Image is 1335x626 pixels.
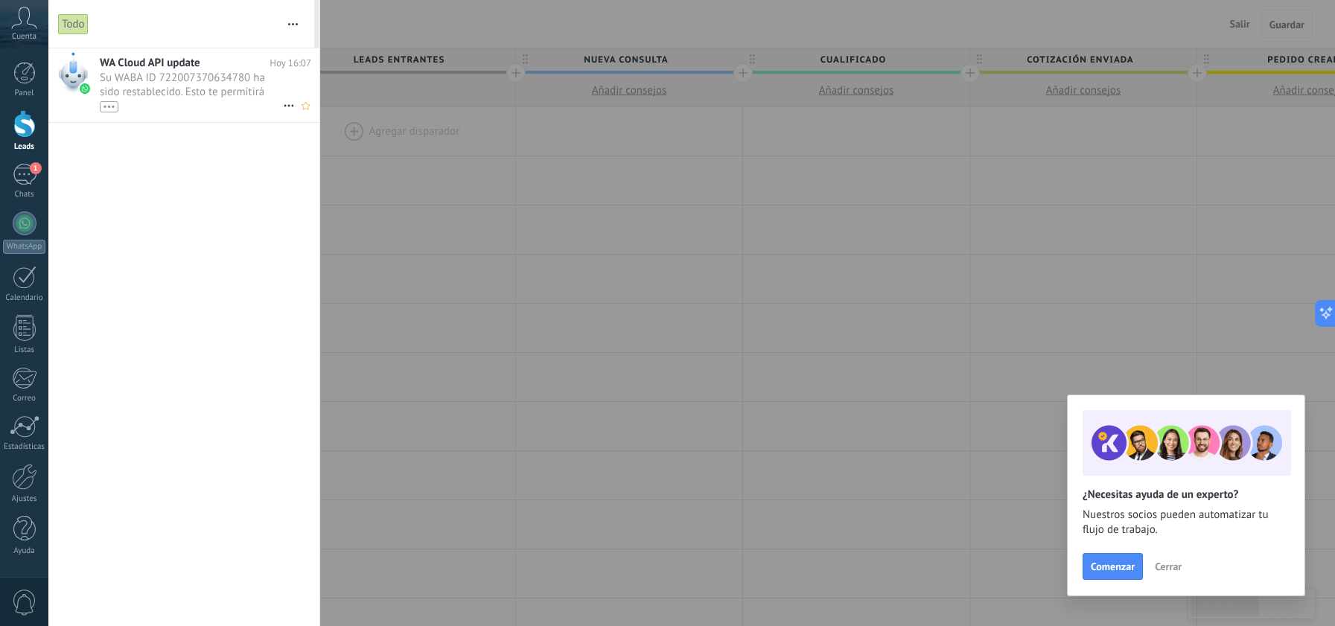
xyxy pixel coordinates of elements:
[1083,508,1290,537] span: Nuestros socios pueden automatizar tu flujo de trabajo.
[3,442,46,452] div: Estadísticas
[3,546,46,556] div: Ayuda
[270,56,311,70] span: Hoy 16:07
[1148,555,1188,578] button: Cerrar
[30,162,42,174] span: 1
[3,394,46,403] div: Correo
[3,240,45,254] div: WhatsApp
[1155,561,1182,572] span: Cerrar
[48,48,319,122] a: WA Cloud API update Hoy 16:07 Su WABA ID 722007370634780 ha sido restablecido. Esto te permitirá ...
[3,345,46,355] div: Listas
[58,13,89,35] div: Todo
[100,71,283,112] span: Su WABA ID 722007370634780 ha sido restablecido. Esto te permitirá continuar enviando y recibiend...
[3,89,46,98] div: Panel
[100,101,118,112] div: •••
[3,293,46,303] div: Calendario
[80,83,90,94] img: waba.svg
[12,32,36,42] span: Cuenta
[1091,561,1135,572] span: Comenzar
[3,494,46,504] div: Ajustes
[100,56,200,70] span: WA Cloud API update
[3,190,46,199] div: Chats
[1083,553,1143,580] button: Comenzar
[1083,488,1290,502] h2: ¿Necesitas ayuda de un experto?
[3,142,46,152] div: Leads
